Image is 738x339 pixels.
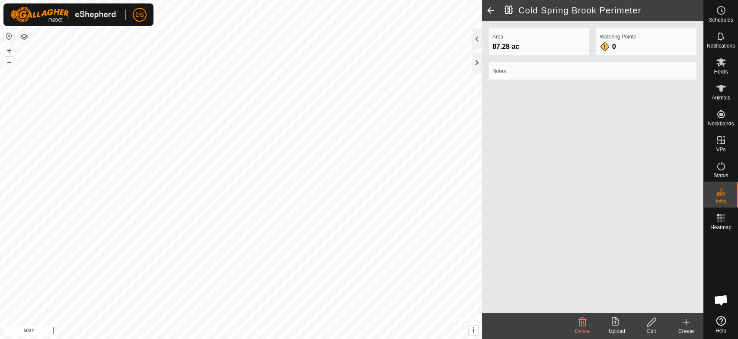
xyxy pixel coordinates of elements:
div: Open chat [708,287,734,313]
a: Help [704,313,738,337]
span: 87.28 ac [492,43,519,50]
button: Reset Map [4,31,14,42]
h2: Cold Spring Brook Perimeter [505,5,703,16]
button: i [469,326,478,335]
span: Neckbands [708,121,734,126]
span: Herds [714,69,728,74]
div: Upload [600,327,634,335]
button: Map Layers [19,32,29,42]
span: Delete [575,328,590,334]
label: Notes [492,67,693,75]
span: 0 [612,43,616,50]
span: Animals [712,95,730,100]
label: Area [492,33,586,41]
span: Heatmap [710,225,732,230]
span: Help [716,328,726,333]
label: Watering Points [600,33,693,41]
div: Create [669,327,703,335]
span: DS [135,10,144,19]
img: Gallagher Logo [10,7,118,22]
span: VPs [716,147,725,152]
button: – [4,57,14,67]
span: Schedules [709,17,733,22]
span: Status [713,173,728,178]
div: Edit [634,327,669,335]
span: Notifications [707,43,735,48]
button: + [4,45,14,56]
a: Privacy Policy [207,328,239,336]
a: Contact Us [249,328,275,336]
span: Infra [716,199,726,204]
span: i [473,326,474,334]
